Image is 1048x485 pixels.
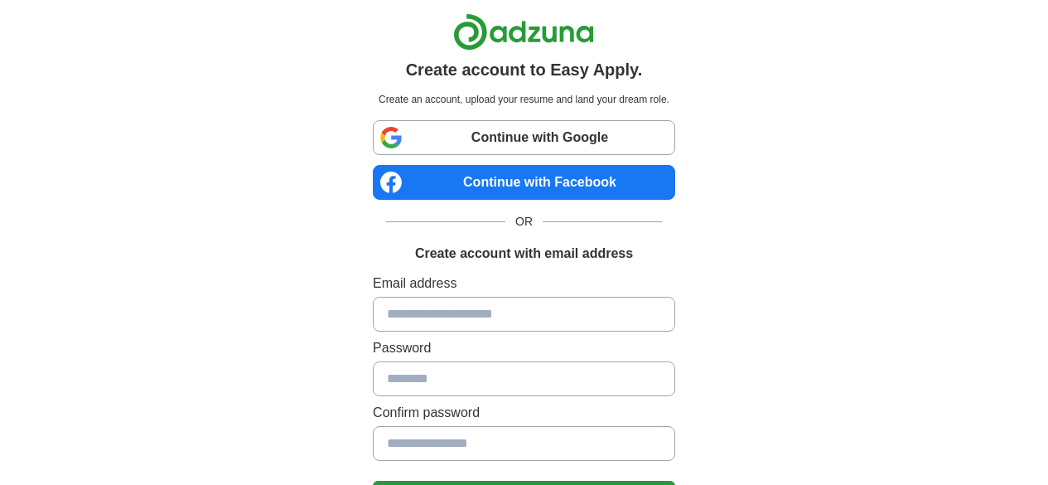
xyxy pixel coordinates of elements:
[373,338,675,358] label: Password
[406,57,643,82] h1: Create account to Easy Apply.
[373,274,675,293] label: Email address
[376,92,672,107] p: Create an account, upload your resume and land your dream role.
[415,244,633,264] h1: Create account with email address
[453,13,594,51] img: Adzuna logo
[373,403,675,423] label: Confirm password
[505,213,543,230] span: OR
[373,120,675,155] a: Continue with Google
[373,165,675,200] a: Continue with Facebook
